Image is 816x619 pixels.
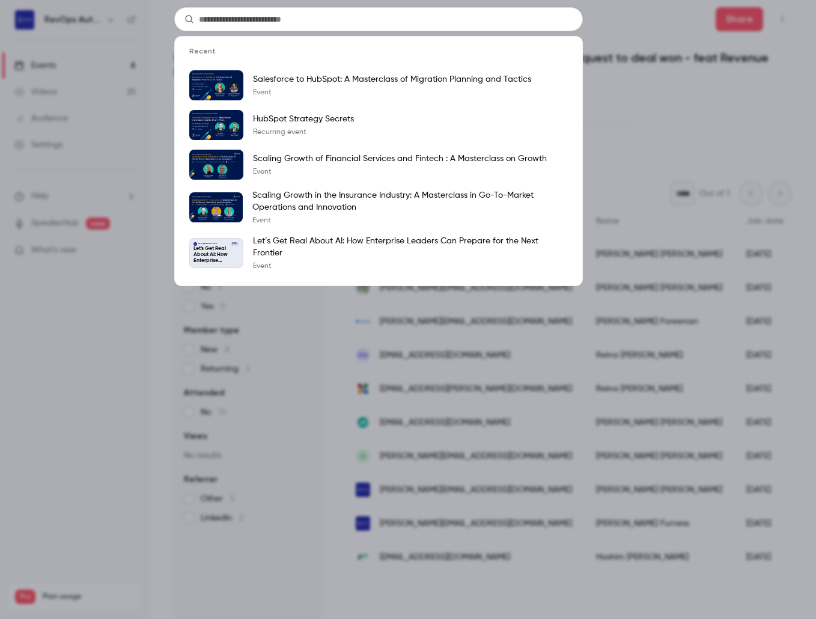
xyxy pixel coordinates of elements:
p: Salesforce to HubSpot: A Masterclass of Migration Planning and Tactics [253,73,531,85]
p: Scaling Growth of Financial Services and Fintech : A Masterclass on Growth [253,153,547,165]
p: Scaling Growth in the Insurance Industry: A Masterclass in Go-To-Market Operations and Innovation [252,189,568,213]
p: RevOps Automated [198,243,217,245]
p: Let’s Get Real About AI: How Enterprise Leaders Can Prepare for the Next Frontier [193,246,239,264]
img: Scaling Growth of Financial Services and Fintech : A Masterclass on Growth [189,150,243,180]
img: Scaling Growth in the Insurance Industry: A Masterclass in Go-To-Market Operations and Innovation [189,192,243,222]
p: Event [253,88,531,97]
li: Recent [175,46,582,66]
p: HubSpot Strategy Secrets [253,113,354,125]
p: Let’s Get Real About AI: How Enterprise Leaders Can Prepare for the Next Frontier [253,235,568,259]
span: [DATE] [231,242,239,246]
img: Salesforce to HubSpot: A Masterclass of Migration Planning and Tactics [189,70,243,100]
p: Event [253,167,547,177]
p: Event [253,261,568,271]
p: Event [252,216,568,225]
p: Recurring event [253,127,354,137]
img: Let’s Get Real About AI: How Enterprise Leaders Can Prepare for the Next Frontier [193,242,197,246]
img: HubSpot Strategy Secrets [189,110,243,140]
